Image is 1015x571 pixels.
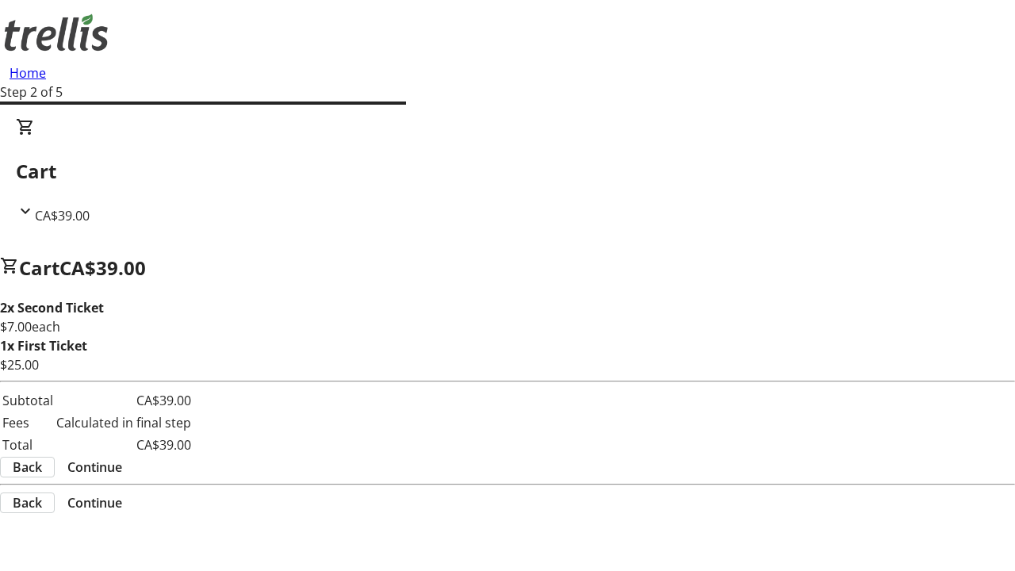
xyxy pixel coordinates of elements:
[67,493,122,512] span: Continue
[55,493,135,512] button: Continue
[13,458,42,477] span: Back
[13,493,42,512] span: Back
[35,207,90,224] span: CA$39.00
[56,435,192,455] td: CA$39.00
[2,390,54,411] td: Subtotal
[55,458,135,477] button: Continue
[67,458,122,477] span: Continue
[59,255,146,281] span: CA$39.00
[2,435,54,455] td: Total
[2,412,54,433] td: Fees
[19,255,59,281] span: Cart
[56,390,192,411] td: CA$39.00
[16,157,999,186] h2: Cart
[16,117,999,225] div: CartCA$39.00
[56,412,192,433] td: Calculated in final step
